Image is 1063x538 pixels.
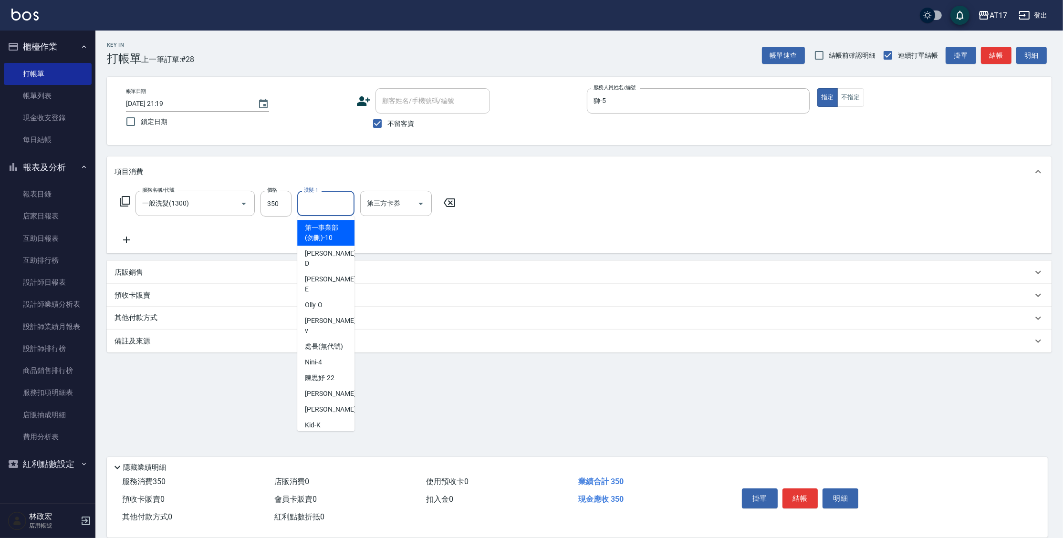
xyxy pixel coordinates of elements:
[578,477,624,486] span: 業績合計 350
[4,155,92,180] button: 報表及分析
[578,495,624,504] span: 現金應收 350
[305,341,343,352] span: 處長 (無代號)
[426,495,453,504] span: 扣入金 0
[817,88,838,107] button: 指定
[823,488,858,508] button: 明細
[236,196,251,211] button: Open
[4,205,92,227] a: 店家日報表
[1016,47,1047,64] button: 明細
[782,488,818,508] button: 結帳
[4,85,92,107] a: 帳單列表
[305,274,357,294] span: [PERSON_NAME] -E
[29,512,78,521] h5: 林政宏
[594,84,636,91] label: 服務人員姓名/編號
[274,495,317,504] span: 會員卡販賣 0
[141,117,167,127] span: 鎖定日期
[122,512,172,521] span: 其他付款方式 0
[115,290,150,300] p: 預收卡販賣
[974,6,1011,25] button: AT17
[122,477,166,486] span: 服務消費 350
[981,47,1011,64] button: 結帳
[126,96,248,112] input: YYYY/MM/DD hh:mm
[305,248,357,269] span: [PERSON_NAME] -D
[267,186,277,194] label: 價格
[304,186,318,194] label: 洗髮-1
[387,119,414,129] span: 不留客資
[107,261,1052,284] div: 店販銷售
[305,404,365,414] span: [PERSON_NAME] -33
[4,338,92,360] a: 設計師排行榜
[252,93,275,115] button: Choose date, selected date is 2025-09-18
[4,34,92,59] button: 櫃檯作業
[107,156,1052,187] div: 項目消費
[274,512,324,521] span: 紅利點數折抵 0
[107,284,1052,307] div: 預收卡販賣
[837,88,864,107] button: 不指定
[4,316,92,338] a: 設計師業績月報表
[115,313,162,323] p: 其他付款方式
[4,426,92,448] a: 費用分析表
[115,268,143,278] p: 店販銷售
[426,477,469,486] span: 使用預收卡 0
[4,249,92,271] a: 互助排行榜
[122,495,165,504] span: 預收卡販賣 0
[1015,7,1052,24] button: 登出
[4,183,92,205] a: 報表目錄
[990,10,1007,21] div: AT17
[123,463,166,473] p: 隱藏業績明細
[4,228,92,249] a: 互助日報表
[305,316,357,336] span: [PERSON_NAME] -v
[107,52,141,65] h3: 打帳單
[107,307,1052,330] div: 其他付款方式
[305,357,322,367] span: Nini -4
[305,389,365,399] span: [PERSON_NAME] -28
[4,382,92,403] a: 服務扣項明細表
[305,223,347,243] span: 第一事業部 (勿刪) -10
[305,300,323,310] span: Olly -O
[4,360,92,382] a: 商品銷售排行榜
[115,167,143,177] p: 項目消費
[4,293,92,315] a: 設計師業績分析表
[305,373,334,383] span: 陳思妤 -22
[898,51,938,61] span: 連續打單結帳
[11,9,39,21] img: Logo
[8,511,27,530] img: Person
[305,420,321,430] span: Kid -K
[4,452,92,476] button: 紅利點數設定
[4,404,92,426] a: 店販抽成明細
[4,63,92,85] a: 打帳單
[274,477,309,486] span: 店販消費 0
[126,88,146,95] label: 帳單日期
[946,47,976,64] button: 掛單
[107,330,1052,352] div: 備註及來源
[141,53,195,65] span: 上一筆訂單:#28
[742,488,778,508] button: 掛單
[29,521,78,530] p: 店用帳號
[4,129,92,151] a: 每日結帳
[762,47,805,64] button: 帳單速查
[142,186,174,194] label: 服務名稱/代號
[4,271,92,293] a: 設計師日報表
[115,336,150,346] p: 備註及來源
[829,51,876,61] span: 結帳前確認明細
[413,196,428,211] button: Open
[4,107,92,129] a: 現金收支登錄
[950,6,969,25] button: save
[107,42,141,48] h2: Key In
